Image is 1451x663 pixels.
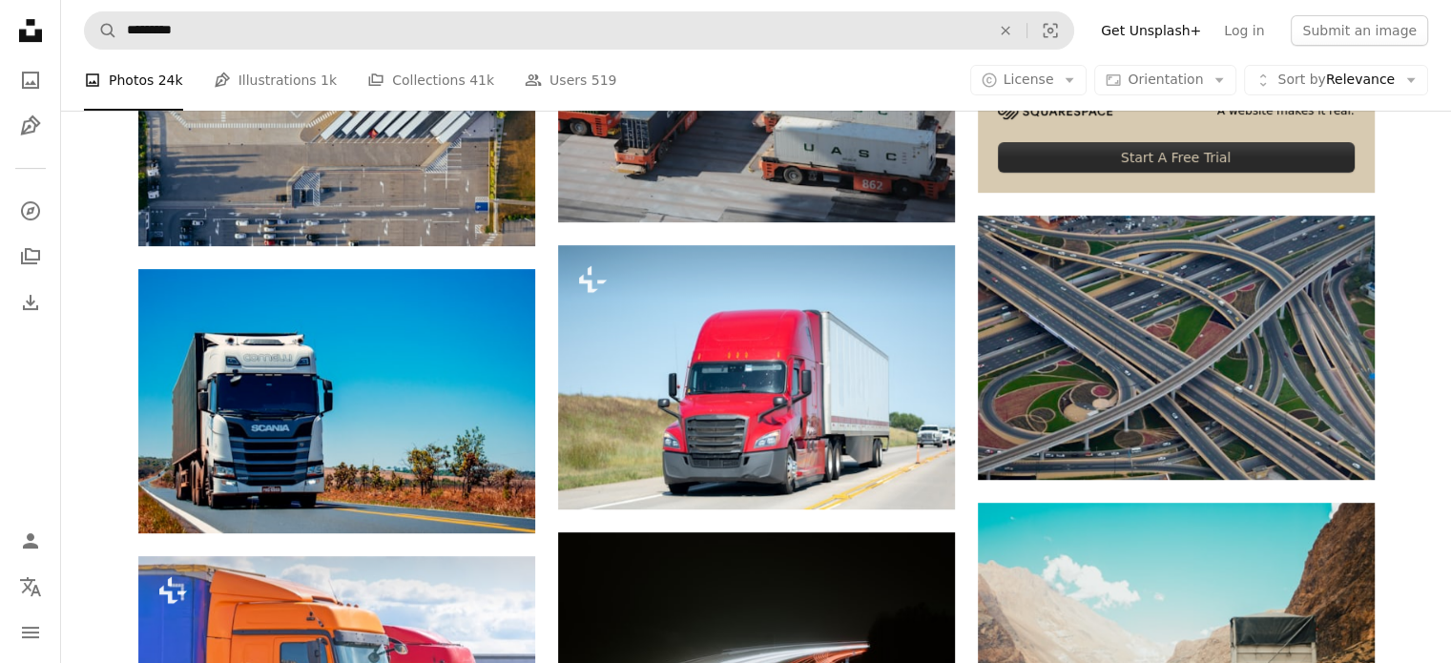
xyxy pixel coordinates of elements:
[558,368,955,385] a: a red semi truck driving down a highway
[985,12,1026,49] button: Clear
[978,339,1375,356] a: aerial photography of gray concrete roads
[970,65,1088,95] button: License
[1213,15,1275,46] a: Log in
[998,103,1112,119] img: file-1705255347840-230a6ab5bca9image
[1027,12,1073,49] button: Visual search
[591,70,617,91] span: 519
[998,142,1355,173] div: Start A Free Trial
[214,50,337,111] a: Illustrations 1k
[138,392,535,409] a: white truck on road during daytime
[978,625,1375,642] a: white and black truck near mountain at daytime
[85,12,117,49] button: Search Unsplash
[138,269,535,533] img: white truck on road during daytime
[11,238,50,276] a: Collections
[11,11,50,53] a: Home — Unsplash
[1094,65,1236,95] button: Orientation
[1277,72,1325,87] span: Sort by
[11,613,50,652] button: Menu
[1291,15,1428,46] button: Submit an image
[1128,72,1203,87] span: Orientation
[978,216,1375,480] img: aerial photography of gray concrete roads
[321,70,337,91] span: 1k
[11,61,50,99] a: Photos
[11,283,50,321] a: Download History
[558,245,955,509] img: a red semi truck driving down a highway
[11,522,50,560] a: Log in / Sign up
[469,70,494,91] span: 41k
[1217,103,1355,119] span: A website makes it real.
[11,568,50,606] button: Language
[1277,71,1395,90] span: Relevance
[11,192,50,230] a: Explore
[367,50,494,111] a: Collections 41k
[1244,65,1428,95] button: Sort byRelevance
[138,105,535,122] a: aerial view of vehicles in parking area
[1004,72,1054,87] span: License
[11,107,50,145] a: Illustrations
[1089,15,1213,46] a: Get Unsplash+
[84,11,1074,50] form: Find visuals sitewide
[525,50,616,111] a: Users 519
